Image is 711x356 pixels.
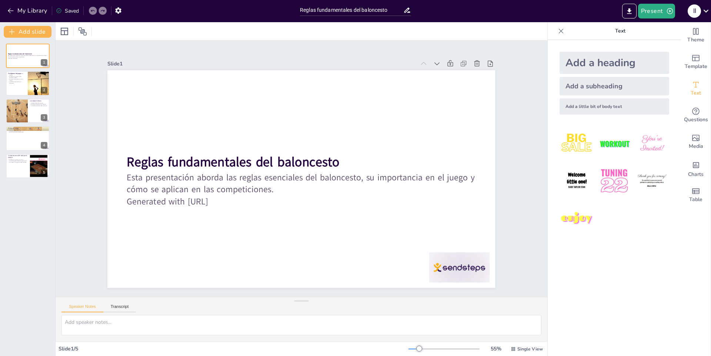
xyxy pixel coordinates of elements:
div: 2 [41,87,47,94]
button: Transcript [103,304,136,312]
p: Existen zonas de tiro delimitadas. [8,132,47,133]
strong: Reglas fundamentales del baloncesto [128,135,341,174]
div: 5 [41,169,47,176]
div: Add a table [681,182,711,208]
p: Esta presentación aborda las reglas esenciales del baloncesto, su importancia en el juego y cómo ... [8,55,47,58]
div: 4 [41,142,47,149]
img: 3.jpeg [635,126,669,161]
span: Media [689,142,703,150]
img: 1.jpeg [560,126,594,161]
img: 6.jpeg [635,164,669,198]
div: Add a subheading [560,77,669,95]
span: Theme [687,36,704,44]
div: Saved [56,7,79,14]
p: Driblar el balón es esencial. [30,102,47,104]
div: Layout [59,26,70,37]
p: Las faltas personales deben evitarse. [30,105,47,106]
p: Sin trabajo en equipo es difícil competir. [8,162,28,163]
span: Position [78,27,87,36]
p: Cada extremo tiene un aro. [8,130,47,132]
button: Present [638,4,675,18]
div: Add a heading [560,52,669,74]
div: 3 [6,99,50,123]
span: Table [689,196,702,204]
img: 5.jpeg [597,164,631,198]
img: 2.jpeg [597,126,631,161]
p: Generated with [URL] [124,177,472,226]
div: 2 [6,71,50,95]
input: Insert title [300,5,403,16]
span: Charts [688,170,704,179]
p: La importancia del trabajo en equipo [8,155,28,159]
div: Add text boxes [681,75,711,102]
div: 1 [41,59,47,66]
div: Add charts and graphs [681,155,711,182]
div: Slide 1 / 5 [59,345,408,352]
div: Slide 1 [119,40,426,79]
button: Speaker Notes [61,304,103,312]
p: El objetivo es anotar puntos lanzando el balón. [8,76,26,78]
p: La cancha es rectangular. [8,129,47,130]
p: El trabajo en equipo es esencial. [8,159,28,160]
p: La estrategia es clave en el baloncesto. [8,81,26,84]
p: Esta presentación aborda las reglas esenciales del baloncesto, su importancia en el juego y cómo ... [125,153,475,213]
div: 1 [6,44,50,68]
p: Las reglas básicas [30,100,47,102]
p: Text [567,22,674,40]
p: La comunicación mejora la coordinación. [8,160,28,162]
button: I I [688,4,701,18]
div: 4 [6,126,50,150]
span: Single View [517,346,543,352]
div: 55 % [487,345,505,352]
div: Change the overall theme [681,22,711,49]
div: I I [688,4,701,18]
button: Export to PowerPoint [622,4,637,18]
span: Template [685,62,707,71]
div: Get real-time input from your audience [681,102,711,129]
div: Add a little bit of body text [560,98,669,115]
p: El área de juego [8,127,47,129]
p: Generated with [URL] [8,58,47,59]
button: My Library [6,5,50,17]
span: Text [691,89,701,97]
div: 5 [6,154,50,178]
p: El tiempo de posesión es limitado. [30,104,47,105]
div: Add ready made slides [681,49,711,75]
img: 7.jpeg [560,201,594,236]
div: Add images, graphics, shapes or video [681,129,711,155]
img: 4.jpeg [560,164,594,198]
button: Add slide [4,26,51,38]
p: El objetivo del juego [8,72,26,74]
div: 3 [41,114,47,121]
span: Questions [684,116,708,124]
strong: Reglas fundamentales del baloncesto [8,53,32,55]
p: El juego se desarrolla en cuatro cuartos. [8,78,26,81]
p: El baloncesto se juega entre dos equipos. [8,73,26,75]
